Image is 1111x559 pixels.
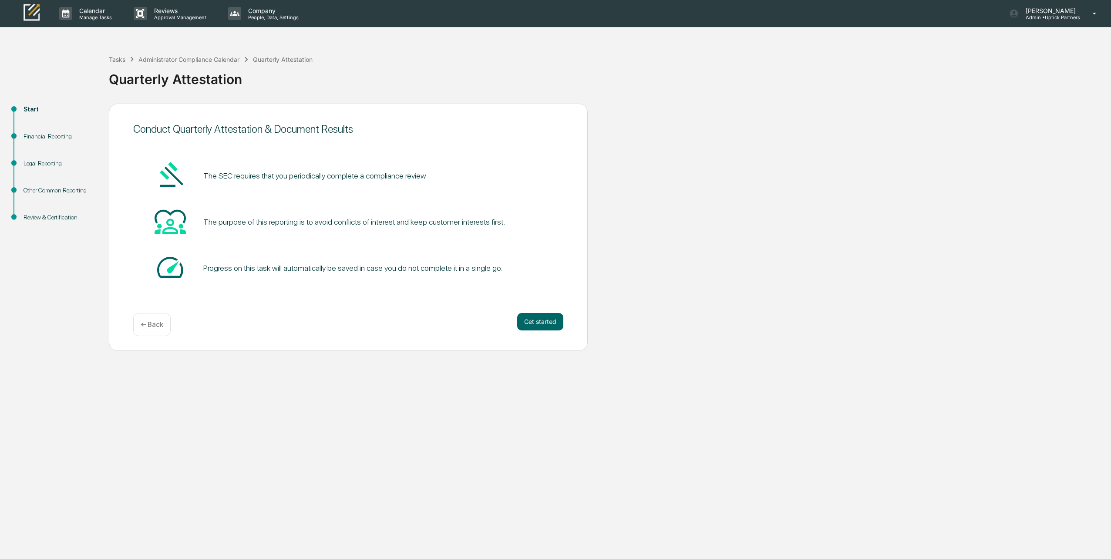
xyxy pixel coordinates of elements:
img: Heart [155,205,186,237]
img: Speed-dial [155,252,186,283]
pre: The SEC requires that you periodically complete a compliance review [203,170,426,182]
p: Company [241,7,303,14]
div: Administrator Compliance Calendar [138,56,239,63]
div: Financial Reporting [24,132,95,141]
div: Tasks [109,56,125,63]
button: Get started [517,313,563,330]
p: Admin • Uptick Partners [1019,14,1080,20]
div: Legal Reporting [24,159,95,168]
div: Other Common Reporting [24,186,95,195]
div: The purpose of this reporting is to avoid conflicts of interest and keep customer interests first. [203,217,505,226]
p: People, Data, Settings [241,14,303,20]
div: Quarterly Attestation [109,64,1107,87]
p: Reviews [147,7,211,14]
p: Manage Tasks [72,14,116,20]
img: Gavel [155,159,186,191]
p: [PERSON_NAME] [1019,7,1080,14]
p: Approval Management [147,14,211,20]
div: Review & Certification [24,213,95,222]
div: Conduct Quarterly Attestation & Document Results [133,123,563,135]
p: Calendar [72,7,116,14]
div: Progress on this task will automatically be saved in case you do not complete it in a single go. [203,263,502,273]
img: logo [21,3,42,24]
div: Start [24,105,95,114]
p: ← Back [141,320,163,329]
div: Quarterly Attestation [253,56,313,63]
